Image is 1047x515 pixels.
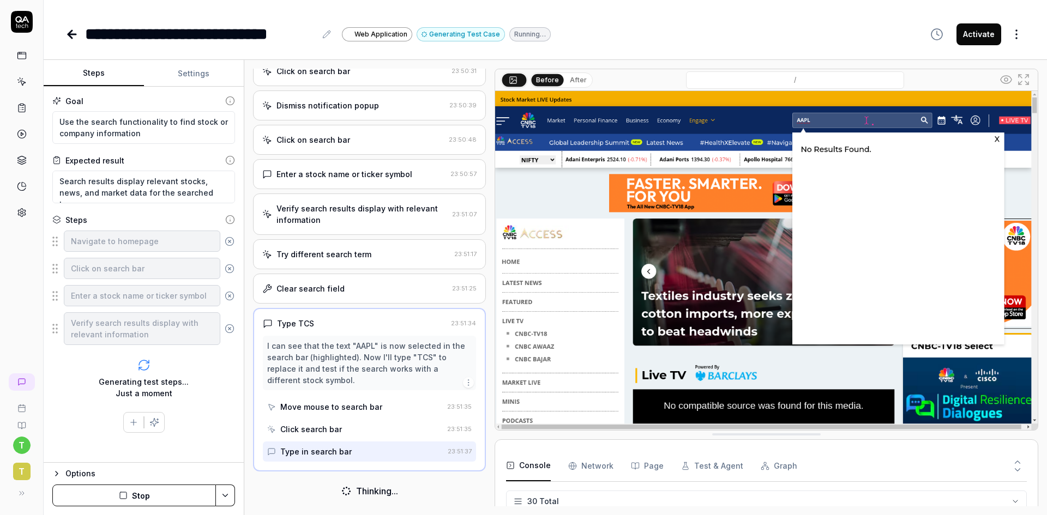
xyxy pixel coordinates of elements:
[144,60,244,87] button: Settings
[452,210,477,218] time: 23:51:07
[276,168,412,180] div: Enter a stock name or ticker symbol
[52,230,235,253] div: Suggestions
[9,373,35,391] a: New conversation
[454,250,477,258] time: 23:51:17
[263,441,476,462] button: Type in search bar23:51:37
[65,95,83,107] div: Goal
[761,451,797,481] button: Graph
[417,27,505,41] button: Generating Test Case
[52,284,235,307] div: Suggestions
[448,447,472,455] time: 23:51:37
[924,23,950,45] button: View version history
[280,446,352,457] div: Type in search bar
[681,451,743,481] button: Test & Agent
[451,319,476,327] time: 23:51:34
[565,74,591,86] button: After
[277,318,314,329] div: Type TCS
[452,67,477,75] time: 23:50:31
[52,257,235,280] div: Suggestions
[65,467,235,480] div: Options
[276,283,345,294] div: Clear search field
[997,71,1015,88] button: Show all interative elements
[220,231,239,252] button: Remove step
[568,451,613,481] button: Network
[220,285,239,307] button: Remove step
[99,376,189,399] div: Generating test steps... Just a moment
[356,484,398,498] div: Thinking...
[506,451,551,481] button: Console
[52,467,235,480] button: Options
[354,29,407,39] span: Web Application
[276,249,371,260] div: Try different search term
[52,312,235,346] div: Suggestions
[65,155,124,166] div: Expected result
[276,203,448,226] div: Verify search results display with relevant information
[13,437,31,454] button: t
[280,401,382,413] div: Move mouse to search bar
[263,397,476,417] button: Move mouse to search bar23:51:35
[447,425,472,433] time: 23:51:35
[263,419,476,439] button: Click search bar23:51:35
[44,60,144,87] button: Steps
[450,170,477,178] time: 23:50:57
[447,403,472,410] time: 23:51:35
[276,134,350,146] div: Click on search bar
[532,74,564,86] button: Before
[267,340,472,386] div: I can see that the text "AAPL" is now selected in the search bar (highlighted). Now I'll type "TC...
[342,27,412,41] a: Web Application
[449,136,477,143] time: 23:50:48
[4,395,39,413] a: Book a call with us
[1015,71,1032,88] button: Open in full screen
[280,423,342,435] div: Click search bar
[276,65,350,77] div: Click on search bar
[220,318,239,340] button: Remove step
[220,258,239,280] button: Remove step
[956,23,1001,45] button: Activate
[449,101,477,109] time: 23:50:39
[631,451,664,481] button: Page
[65,214,87,226] div: Steps
[4,454,39,482] button: t
[52,484,216,506] button: Stop
[276,100,379,111] div: Dismiss notification popup
[509,27,551,41] div: Running…
[4,413,39,430] a: Documentation
[13,463,31,480] span: t
[452,284,477,292] time: 23:51:25
[495,91,1038,430] img: Screenshot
